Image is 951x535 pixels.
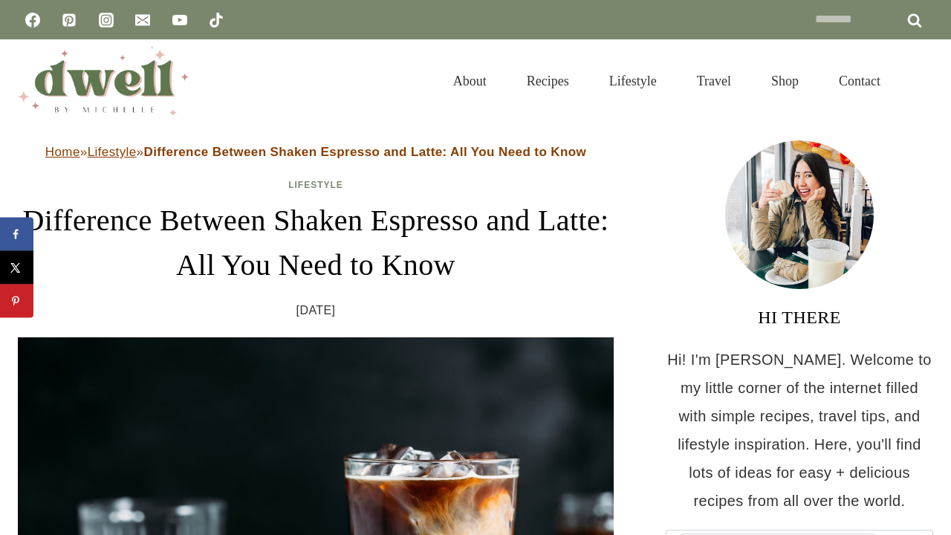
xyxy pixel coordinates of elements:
a: Lifestyle [589,55,677,107]
h3: HI THERE [666,304,933,331]
a: YouTube [165,5,195,35]
a: Facebook [18,5,48,35]
a: About [433,55,507,107]
a: TikTok [201,5,231,35]
a: Recipes [507,55,589,107]
p: Hi! I'm [PERSON_NAME]. Welcome to my little corner of the internet filled with simple recipes, tr... [666,346,933,515]
button: View Search Form [908,68,933,94]
a: Home [45,145,80,159]
nav: Primary Navigation [433,55,900,107]
strong: Difference Between Shaken Espresso and Latte: All You Need to Know [143,145,586,159]
a: Shop [751,55,819,107]
img: DWELL by michelle [18,47,189,115]
a: Travel [677,55,751,107]
a: Lifestyle [288,180,343,190]
a: Pinterest [54,5,84,35]
a: Contact [819,55,900,107]
a: Lifestyle [88,145,137,159]
a: Instagram [91,5,121,35]
h1: Difference Between Shaken Espresso and Latte: All You Need to Know [18,198,614,288]
time: [DATE] [296,299,336,322]
span: » » [45,145,586,159]
a: Email [128,5,158,35]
